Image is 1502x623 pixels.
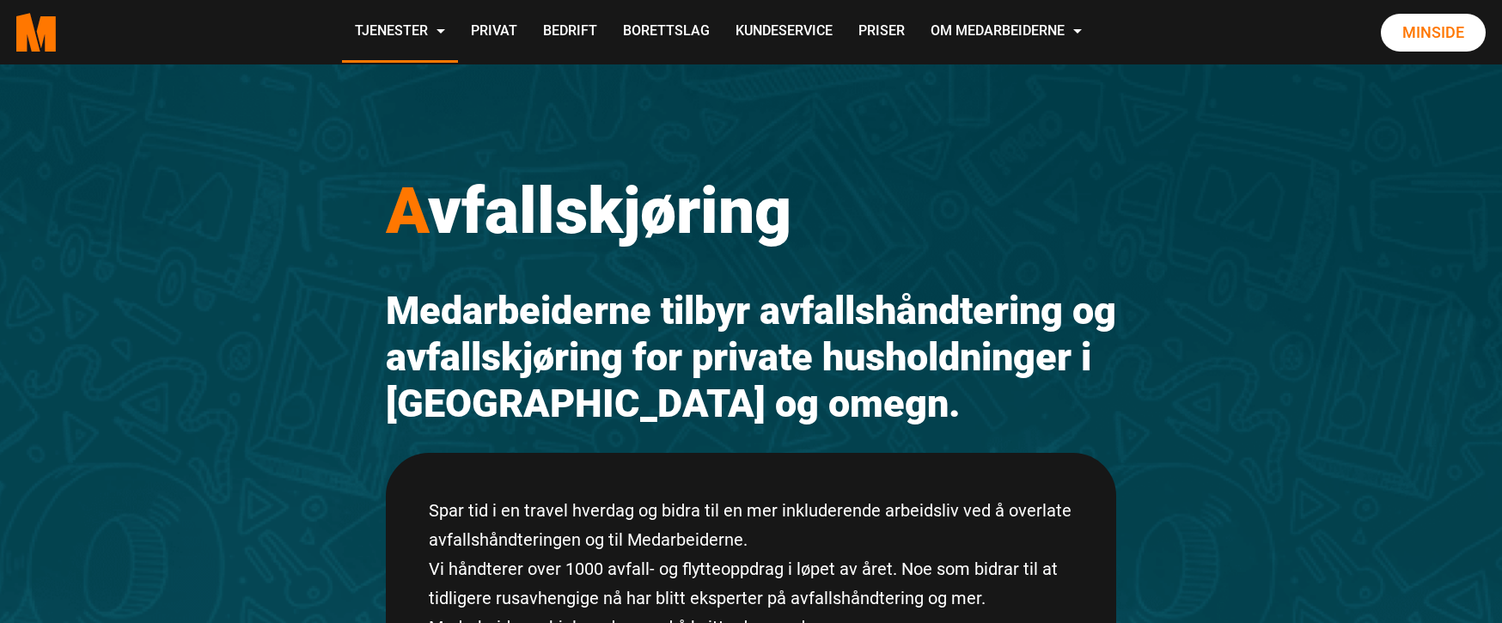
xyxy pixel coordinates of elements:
a: Borettslag [610,2,723,63]
a: Bedrift [530,2,610,63]
h1: vfallskjøring [386,172,1116,249]
h2: Medarbeiderne tilbyr avfallshåndtering og avfallskjøring for private husholdninger i [GEOGRAPHIC_... [386,288,1116,427]
span: A [386,173,428,248]
a: Om Medarbeiderne [918,2,1095,63]
a: Priser [846,2,918,63]
a: Privat [458,2,530,63]
a: Minside [1381,14,1486,52]
a: Tjenester [342,2,458,63]
a: Kundeservice [723,2,846,63]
